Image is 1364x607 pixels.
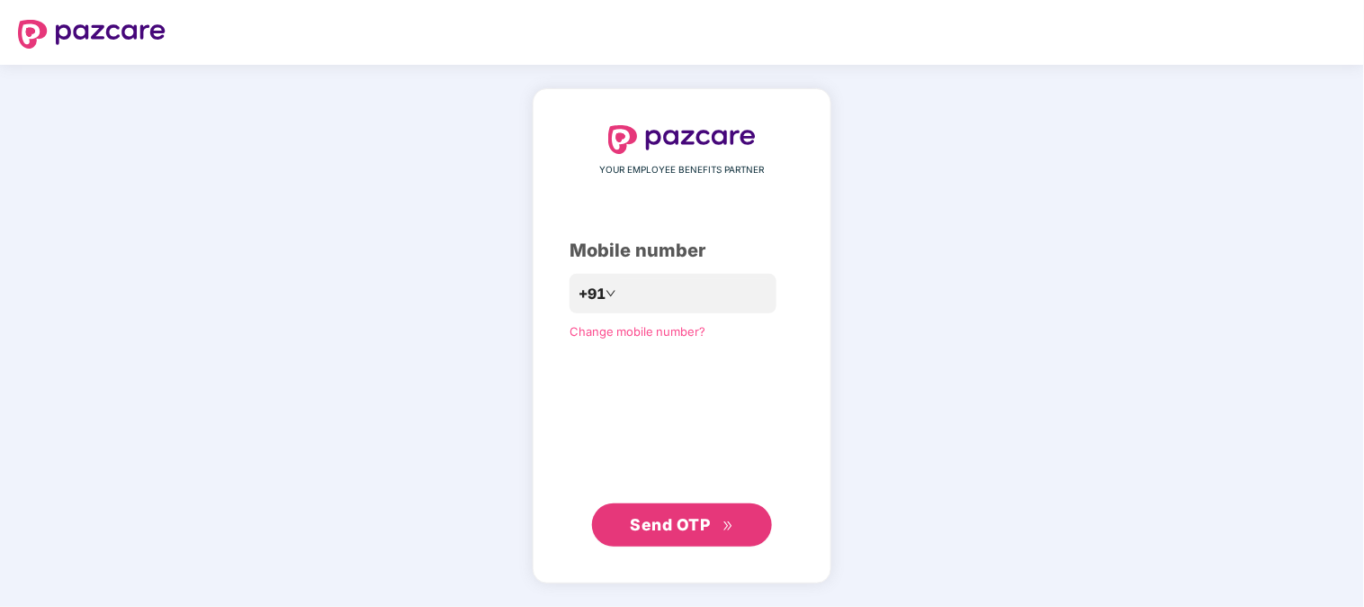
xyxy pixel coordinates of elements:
[592,503,772,547] button: Send OTPdouble-right
[608,125,756,154] img: logo
[606,288,616,299] span: down
[631,515,711,534] span: Send OTP
[570,237,794,265] div: Mobile number
[579,283,606,305] span: +91
[722,521,734,532] span: double-right
[18,20,166,49] img: logo
[570,324,705,339] a: Change mobile number?
[600,163,765,177] span: YOUR EMPLOYEE BENEFITS PARTNER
